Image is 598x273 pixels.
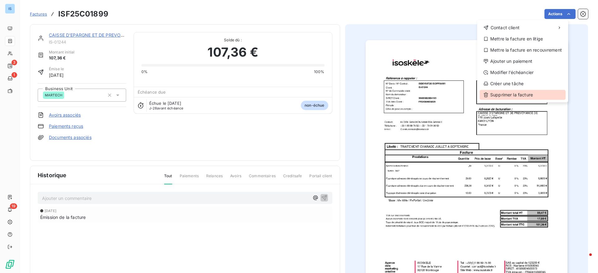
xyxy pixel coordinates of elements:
div: Modifier l’échéancier [480,67,566,77]
div: Ajouter un paiement [480,56,566,66]
iframe: Intercom live chat [577,252,592,267]
div: Mettre la facture en recouvrement [480,45,566,55]
span: Contact client [491,25,520,31]
div: Créer une tâche [480,79,566,89]
div: Actions [477,20,568,102]
div: Mettre la facture en litige [480,34,566,44]
div: Supprimer la facture [480,90,566,100]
